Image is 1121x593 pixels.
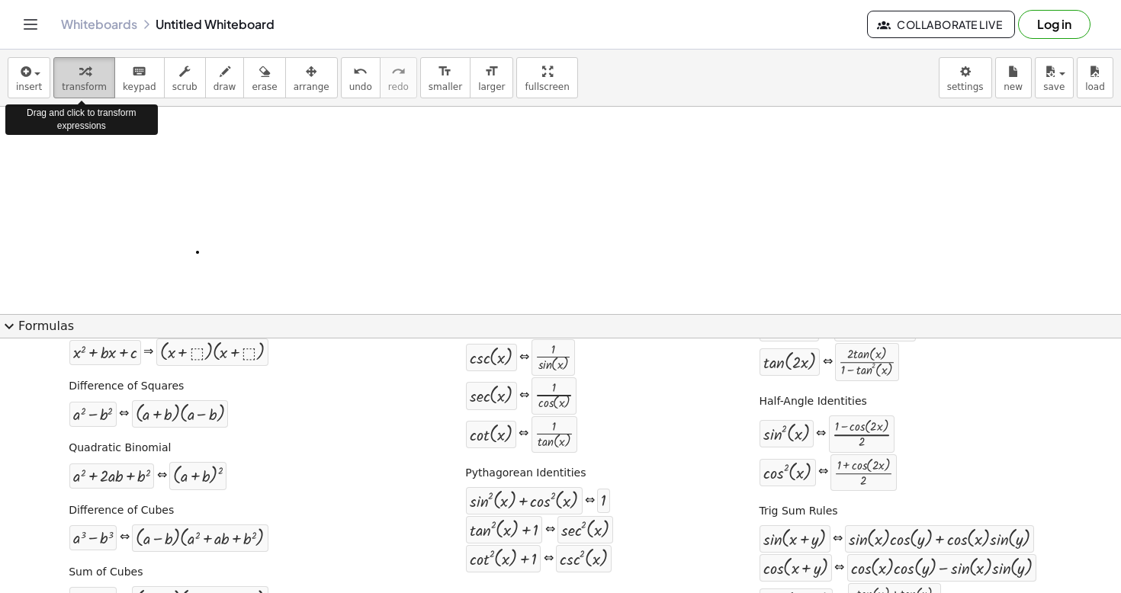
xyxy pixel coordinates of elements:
[285,57,338,98] button: arrange
[119,405,129,423] div: ⇔
[123,82,156,92] span: keypad
[833,530,843,548] div: ⇔
[516,57,577,98] button: fullscreen
[388,82,409,92] span: redo
[243,57,285,98] button: erase
[585,492,595,510] div: ⇔
[69,441,171,456] label: Quadratic Binomial
[880,18,1002,31] span: Collaborate Live
[1004,82,1023,92] span: new
[16,82,42,92] span: insert
[525,82,569,92] span: fullscreen
[947,82,984,92] span: settings
[823,354,833,371] div: ⇔
[69,503,174,518] label: Difference of Cubes
[380,57,417,98] button: redoredo
[294,82,329,92] span: arrange
[470,57,513,98] button: format_sizelarger
[120,529,130,547] div: ⇔
[545,521,555,539] div: ⇔
[519,387,529,405] div: ⇔
[519,425,528,443] div: ⇔
[816,425,826,443] div: ⇔
[143,344,153,361] div: ⇒
[341,57,381,98] button: undoundo
[61,17,137,32] a: Whiteboards
[544,550,554,568] div: ⇔
[939,57,992,98] button: settings
[349,82,372,92] span: undo
[818,463,828,481] div: ⇔
[164,57,206,98] button: scrub
[867,11,1015,38] button: Collaborate Live
[465,466,586,481] label: Pythagorean Identities
[484,63,499,81] i: format_size
[62,82,107,92] span: transform
[391,63,406,81] i: redo
[1018,10,1090,39] button: Log in
[1035,57,1074,98] button: save
[429,82,462,92] span: smaller
[1077,57,1113,98] button: load
[18,12,43,37] button: Toggle navigation
[157,467,167,485] div: ⇔
[1085,82,1105,92] span: load
[5,104,158,135] div: Drag and click to transform expressions
[172,82,198,92] span: scrub
[478,82,505,92] span: larger
[353,63,368,81] i: undo
[1043,82,1065,92] span: save
[69,565,143,580] label: Sum of Cubes
[8,57,50,98] button: insert
[53,57,115,98] button: transform
[519,349,529,367] div: ⇔
[132,63,146,81] i: keyboard
[114,57,165,98] button: keyboardkeypad
[420,57,471,98] button: format_sizesmaller
[759,394,866,409] label: Half-Angle Identities
[252,82,277,92] span: erase
[995,57,1032,98] button: new
[834,559,844,577] div: ⇔
[759,504,837,519] label: Trig Sum Rules
[438,63,452,81] i: format_size
[69,379,184,394] label: Difference of Squares
[214,82,236,92] span: draw
[205,57,245,98] button: draw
